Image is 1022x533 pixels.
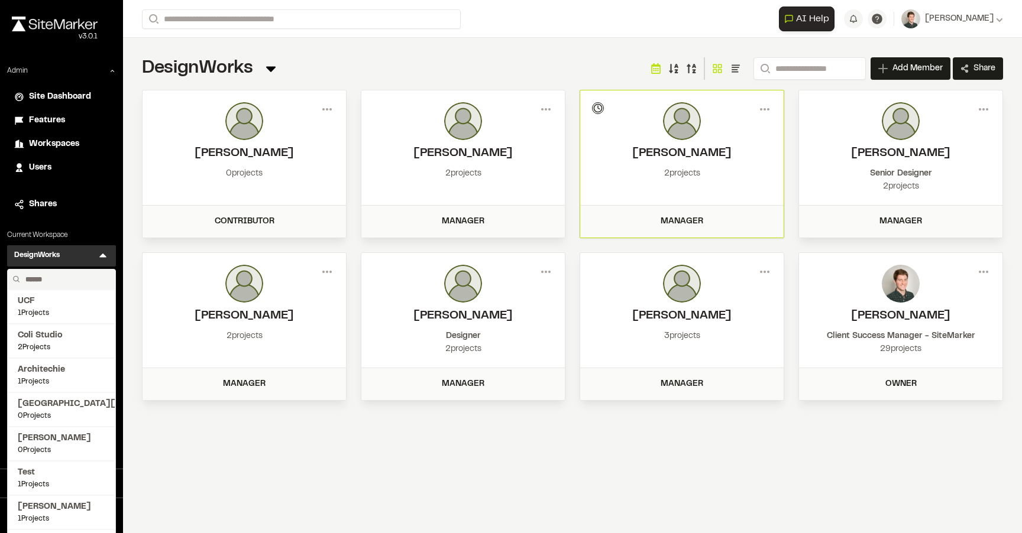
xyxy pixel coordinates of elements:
[779,6,835,31] button: Open AI Assistant
[901,9,1003,28] button: [PERSON_NAME]
[592,167,772,180] div: 2 projects
[592,145,772,162] h2: Nathan Dittman
[592,102,604,114] div: Invitation Pending...
[29,138,79,151] span: Workspaces
[592,330,772,343] div: 3 projects
[901,9,920,28] img: User
[663,265,701,303] img: photo
[154,167,334,180] div: 0 projects
[444,102,482,140] img: photo
[14,114,109,127] a: Features
[368,215,558,228] div: Manager
[14,161,109,174] a: Users
[592,307,772,325] h2: Miles Holland
[18,398,105,411] span: [GEOGRAPHIC_DATA][US_STATE]
[154,330,334,343] div: 2 projects
[14,90,109,103] a: Site Dashboard
[18,342,105,353] span: 2 Projects
[29,90,91,103] span: Site Dashboard
[882,102,920,140] img: photo
[18,500,105,513] span: [PERSON_NAME]
[925,12,994,25] span: [PERSON_NAME]
[18,363,105,376] span: Architechie
[18,445,105,456] span: 0 Projects
[587,378,777,391] div: Manager
[892,63,943,74] span: Add Member
[663,102,701,140] img: photo
[18,432,105,456] a: [PERSON_NAME]0Projects
[150,378,339,391] div: Manager
[150,215,339,228] div: Contributor
[18,466,105,479] span: Test
[18,432,105,445] span: [PERSON_NAME]
[368,378,558,391] div: Manager
[811,330,991,343] div: Client Success Manager - SiteMarker
[14,198,109,211] a: Shares
[154,145,334,162] h2: Kelly Woodward Medina
[29,114,65,127] span: Features
[18,466,105,490] a: Test1Projects
[18,308,105,318] span: 1 Projects
[142,9,163,29] button: Search
[18,363,105,387] a: Architechie1Projects
[7,230,116,240] p: Current Workspace
[811,343,991,356] div: 29 projects
[806,378,995,391] div: Owner
[753,57,775,80] button: Search
[18,411,105,421] span: 0 Projects
[12,17,98,31] img: rebrand.png
[882,265,920,303] img: photo
[373,307,553,325] h2: Emily Rogers
[18,329,105,342] span: Coli Studio
[225,265,263,303] img: photo
[373,145,553,162] h2: Katie Saylors
[811,180,991,193] div: 2 projects
[18,295,105,318] a: UCF1Projects
[796,12,829,26] span: AI Help
[18,479,105,490] span: 1 Projects
[225,102,263,140] img: photo
[811,145,991,162] h2: Arianne Wolfe
[142,61,253,76] span: DesignWorks
[806,215,995,228] div: Manager
[14,250,60,262] h3: DesignWorks
[444,265,482,303] img: photo
[12,31,98,42] div: Oh geez...please don't...
[18,295,105,308] span: UCF
[811,307,991,325] h2: Andrew Cook
[18,376,105,387] span: 1 Projects
[373,330,553,343] div: Designer
[18,500,105,524] a: [PERSON_NAME]1Projects
[154,307,334,325] h2: Samantha Bost
[587,215,777,228] div: Manager
[29,198,57,211] span: Shares
[18,329,105,353] a: Coli Studio2Projects
[18,398,105,421] a: [GEOGRAPHIC_DATA][US_STATE]0Projects
[974,63,995,74] span: Share
[29,161,51,174] span: Users
[373,167,553,180] div: 2 projects
[18,513,105,524] span: 1 Projects
[14,138,109,151] a: Workspaces
[7,66,28,76] p: Admin
[811,167,991,180] div: Senior Designer
[373,343,553,356] div: 2 projects
[779,6,839,31] div: Open AI Assistant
